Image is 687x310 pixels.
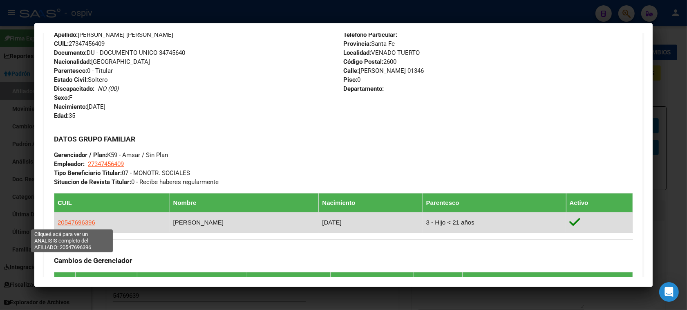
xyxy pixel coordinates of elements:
[343,49,371,56] strong: Localidad:
[170,193,319,213] th: Nombre
[343,67,359,74] strong: Calle:
[414,272,463,292] th: Fecha Creado
[54,112,75,119] span: 35
[343,40,395,47] span: Santa Fe
[54,58,150,65] span: [GEOGRAPHIC_DATA]
[54,256,633,265] h3: Cambios de Gerenciador
[463,272,633,292] th: Creado Por
[54,40,105,47] span: 27347456409
[54,85,94,92] strong: Discapacitado:
[343,76,357,83] strong: Piso:
[343,49,420,56] span: VENADO TUERTO
[319,193,423,213] th: Nacimiento
[54,58,91,65] strong: Nacionalidad:
[343,85,384,92] strong: Departamento:
[75,272,137,292] th: Fecha Movimiento
[58,219,95,226] span: 20547696396
[54,103,105,110] span: [DATE]
[54,31,173,38] span: [PERSON_NAME] [PERSON_NAME]
[423,193,566,213] th: Parentesco
[54,169,190,177] span: 07 - MONOTR. SOCIALES
[343,31,397,38] strong: Teléfono Particular:
[54,49,185,56] span: DU - DOCUMENTO UNICO 34745640
[54,94,69,101] strong: Sexo:
[54,67,87,74] strong: Parentesco:
[343,58,396,65] span: 2600
[330,272,414,292] th: Motivo
[54,160,85,168] strong: Empleador:
[54,272,75,292] th: Id
[54,169,122,177] strong: Tipo Beneficiario Titular:
[54,151,168,159] span: K59 - Amsar / Sin Plan
[54,112,69,119] strong: Edad:
[54,178,219,186] span: 0 - Recibe haberes regularmente
[54,67,113,74] span: 0 - Titular
[423,213,566,233] td: 3 - Hijo < 21 años
[54,31,78,38] strong: Apellido:
[98,85,119,92] i: NO (00)
[54,76,88,83] strong: Estado Civil:
[54,151,107,159] strong: Gerenciador / Plan:
[343,67,424,74] span: [PERSON_NAME] 01346
[659,282,679,302] div: Open Intercom Messenger
[137,272,247,292] th: Gerenciador / Plan Anterior
[343,76,360,83] span: 0
[54,178,131,186] strong: Situacion de Revista Titular:
[54,49,87,56] strong: Documento:
[88,160,124,168] span: 27347456409
[343,40,371,47] strong: Provincia:
[54,94,72,101] span: F
[566,193,633,213] th: Activo
[54,103,87,110] strong: Nacimiento:
[54,40,69,47] strong: CUIL:
[170,213,319,233] td: [PERSON_NAME]
[54,76,108,83] span: Soltero
[247,272,330,292] th: Gerenciador / Plan Nuevo
[343,58,383,65] strong: Código Postal:
[319,213,423,233] td: [DATE]
[54,135,633,144] h3: DATOS GRUPO FAMILIAR
[54,193,170,213] th: CUIL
